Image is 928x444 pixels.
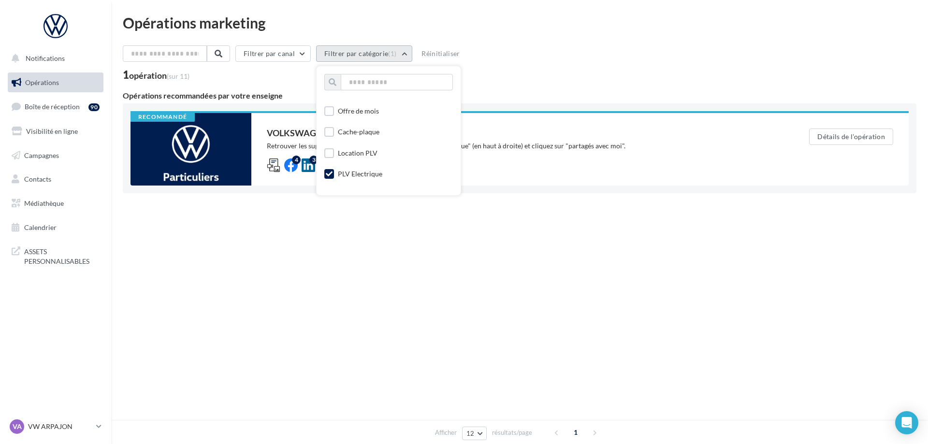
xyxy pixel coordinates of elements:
div: opération [129,71,189,80]
div: 90 [88,103,100,111]
button: Réinitialiser [418,48,464,59]
div: 1 [123,70,189,80]
button: Notifications [6,48,101,69]
div: Offre de mois [338,106,379,116]
span: (1) [388,50,396,57]
div: 4 [292,156,301,164]
a: VA VW ARPAJON [8,417,103,436]
p: VW ARPAJON [28,422,92,431]
span: Calendrier [24,223,57,231]
a: Contacts [6,169,105,189]
div: 3 [309,156,318,164]
span: Opérations [25,78,59,86]
span: Contacts [24,175,51,183]
span: Afficher [435,428,457,437]
span: VA [13,422,22,431]
div: Cache-plaque [338,127,379,137]
div: Opérations recommandées par votre enseigne [123,92,916,100]
a: Médiathèque [6,193,105,214]
span: Campagnes [24,151,59,159]
div: Retrouver les supports pour le VW Particuliers via la "Médiathèque" (en haut à droite) et cliquez... [267,141,770,151]
button: Filtrer par catégorie(1) [316,45,412,62]
span: résultats/page [492,428,532,437]
span: Visibilité en ligne [26,127,78,135]
a: ASSETS PERSONNALISABLES [6,241,105,270]
div: Recommandé [130,113,195,122]
span: ASSETS PERSONNALISABLES [24,245,100,266]
span: Boîte de réception [25,102,80,111]
button: Filtrer par canal [235,45,311,62]
div: VOLKSWAGEN PARTICULIER [267,129,770,137]
div: Location PLV [338,148,377,158]
button: Détails de l'opération [809,129,893,145]
button: 12 [462,427,487,440]
a: Campagnes [6,145,105,166]
span: Médiathèque [24,199,64,207]
div: PLV Electrique [338,169,382,179]
a: Calendrier [6,217,105,238]
div: Open Intercom Messenger [895,411,918,434]
span: (sur 11) [167,72,189,80]
span: Notifications [26,54,65,62]
span: 12 [466,430,475,437]
span: 1 [568,425,583,440]
div: Opérations marketing [123,15,916,30]
a: Boîte de réception90 [6,96,105,117]
a: Opérations [6,72,105,93]
a: Visibilité en ligne [6,121,105,142]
